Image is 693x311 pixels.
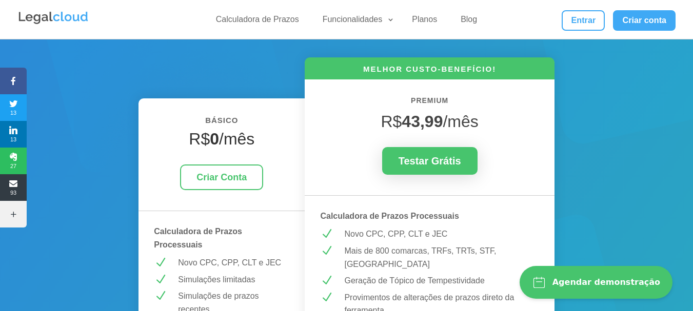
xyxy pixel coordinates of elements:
[154,129,289,154] h4: R$ /mês
[344,244,539,271] p: Mais de 800 comarcas, TRFs, TRTs, STF, [GEOGRAPHIC_DATA]
[178,273,289,286] p: Simulações limitadas
[178,256,289,269] p: Novo CPC, CPP, CLT e JEC
[154,289,167,302] span: N
[320,291,333,304] span: N
[154,273,167,286] span: N
[154,114,289,132] h6: BÁSICO
[344,227,539,241] p: Novo CPC, CPP, CLT e JEC
[562,10,605,31] a: Entrar
[154,256,167,269] span: N
[320,227,333,240] span: N
[382,147,478,175] a: Testar Grátis
[320,274,333,287] span: N
[402,112,443,131] strong: 43,99
[381,112,478,131] span: R$ /mês
[613,10,676,31] a: Criar conta
[320,244,333,257] span: N
[210,14,305,29] a: Calculadora de Prazos
[344,274,539,287] p: Geração de Tópico de Tempestividade
[180,164,263,191] a: Criar Conta
[320,212,459,220] strong: Calculadora de Prazos Processuais
[17,10,89,26] img: Legalcloud Logo
[316,14,395,29] a: Funcionalidades
[17,18,89,27] a: Logo da Legalcloud
[210,130,219,148] strong: 0
[320,95,539,112] h6: PREMIUM
[154,227,242,249] strong: Calculadora de Prazos Processuais
[454,14,483,29] a: Blog
[406,14,443,29] a: Planos
[305,64,554,79] h6: MELHOR CUSTO-BENEFÍCIO!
